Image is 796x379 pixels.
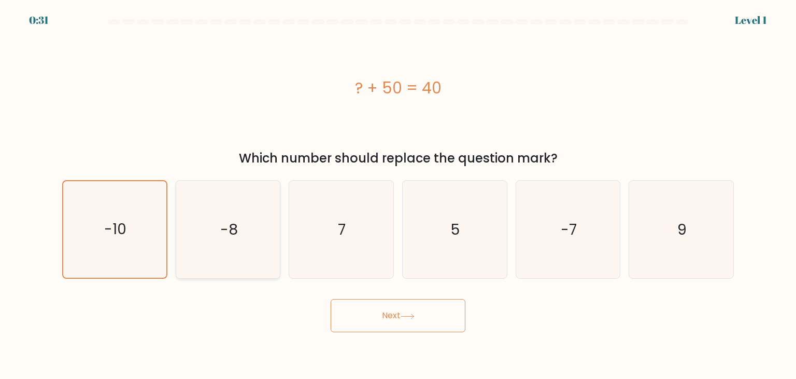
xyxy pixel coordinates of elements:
div: 0:31 [29,12,49,28]
button: Next [331,299,465,332]
text: -8 [220,219,238,240]
text: 9 [677,219,687,240]
div: ? + 50 = 40 [62,76,734,100]
text: 7 [338,219,346,240]
text: -10 [105,220,127,240]
div: Which number should replace the question mark? [68,149,728,168]
text: 5 [451,219,460,240]
text: -7 [561,219,577,240]
div: Level 1 [735,12,767,28]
